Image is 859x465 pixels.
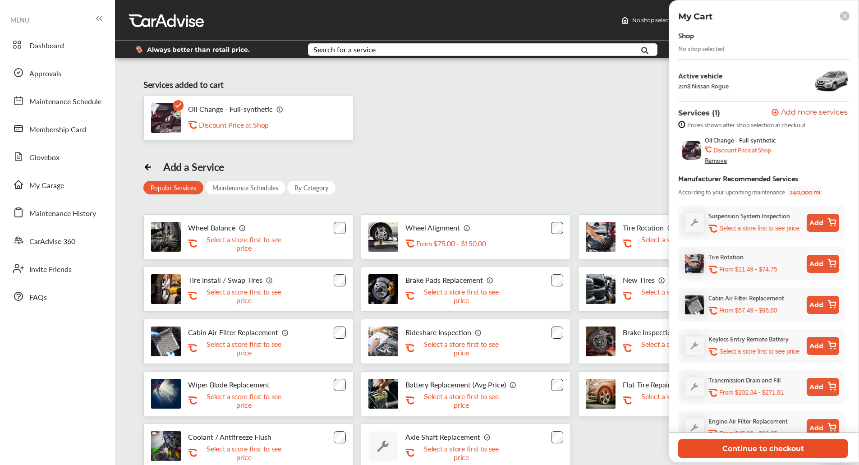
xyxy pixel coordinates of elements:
[772,109,848,117] button: Add more services
[239,224,246,231] img: info_icon_vector.svg
[405,276,483,284] p: Brake Pads Replacement
[29,40,64,52] span: Dashboard
[487,276,494,284] img: info_icon_vector.svg
[687,121,805,128] span: Prices shown after shop selection at checkout
[416,287,506,304] p: Select a store first to see price
[464,224,471,231] img: info_icon_vector.svg
[705,136,776,143] span: Oil Change - Full-synthetic
[713,146,771,153] b: Discount Price at Shop
[8,257,106,280] a: Invite Friends
[719,347,799,356] p: Select a store first to see price
[719,224,799,233] p: Select a store first to see price
[8,61,106,84] a: Approvals
[678,11,712,22] p: My Cart
[708,415,788,426] div: Engine Air Filter Replacement
[708,374,781,385] div: Transmission Drain and Fill
[708,292,784,303] div: Cabin Air Filter Replacement
[807,255,839,273] button: Add
[29,236,75,248] span: CarAdvise 360
[163,161,224,173] div: Add a Service
[787,186,823,197] span: 240,000 mi
[151,222,181,252] img: tire-wheel-balance-thumb.jpg
[10,16,29,23] span: MENU
[405,380,506,389] p: Battery Replacement (Avg Price)
[199,287,289,304] p: Select a store first to see price
[29,292,47,304] span: FAQs
[199,340,289,357] p: Select a store first to see price
[199,120,289,129] div: Discount Price at Shop
[484,433,491,441] img: info_icon_vector.svg
[188,433,271,441] p: Coolant / Antifreeze Flush
[188,223,235,232] p: Wheel Balance
[719,388,784,397] p: From $202.34 - $271.81
[416,340,506,357] p: Select a store first to see price
[678,439,848,458] button: Continue to checkout
[685,378,704,396] img: default_wrench_icon.d1a43860.svg
[29,124,86,136] span: Membership Card
[685,295,704,314] img: cabin-air-filter-replacement-thumb.jpg
[678,45,725,52] div: No shop selected
[368,379,398,409] img: battery-replacement-thumb.jpg
[199,235,289,252] p: Select a store first to see price
[586,222,616,252] img: tire-rotation-thumb.jpg
[29,96,101,108] span: Maintenance Schedule
[632,17,677,24] span: No shop selected
[510,381,517,388] img: info_icon_vector.svg
[623,380,671,389] p: Flat Tire Repair
[621,17,629,24] img: header-home-logo.8d720a4f.svg
[8,285,106,308] a: FAQs
[199,444,289,461] p: Select a store first to see price
[368,327,398,356] img: rideshare-visual-inspection-thumb.jpg
[8,173,106,196] a: My Garage
[405,328,471,336] p: Rideshare Inspection
[623,223,664,232] p: Tire Rotation
[416,239,486,248] p: From $75.00 - $150.00
[368,431,398,461] img: default_wrench_icon.d1a43860.svg
[205,181,285,194] div: Maintenance Schedules
[623,276,655,284] p: New Tires
[807,419,839,437] button: Add
[282,329,289,336] img: info_icon_vector.svg
[151,379,181,409] img: thumb_Wipers.jpg
[8,117,106,140] a: Membership Card
[143,78,224,91] div: Services added to cart
[586,274,616,304] img: new-tires-thumb.jpg
[199,392,289,409] p: Select a store first to see price
[807,337,839,355] button: Add
[151,103,181,133] img: oil-change-thumb.jpg
[475,329,482,336] img: info_icon_vector.svg
[8,201,106,224] a: Maintenance History
[8,89,106,112] a: Maintenance Schedule
[807,296,839,314] button: Add
[313,46,376,53] div: Search for a service
[807,378,839,396] button: Add
[368,274,398,304] img: brake-pads-replacement-thumb.jpg
[188,380,270,389] p: Wiper Blade Replacement
[29,208,96,220] span: Maintenance History
[147,46,250,53] span: Always better than retail price.
[29,264,72,276] span: Invite Friends
[708,210,790,221] div: Suspension System Inspection
[634,340,724,357] p: Select a store first to see price
[719,265,777,274] p: From $11.49 - $74.75
[151,327,181,356] img: cabin-air-filter-replacement-thumb.jpg
[634,235,724,252] p: Select a store first to see price
[667,224,675,231] img: info_icon_vector.svg
[623,328,675,336] p: Brake Inspection
[136,46,142,53] img: dollor_label_vector.a70140d1.svg
[719,429,777,438] p: From $45.99 - $90.85
[705,157,727,164] div: Remove
[685,419,704,437] img: default_wrench_icon.d1a43860.svg
[685,254,704,273] img: tire-rotation-thumb.jpg
[405,433,480,441] p: Axle Shaft Replacement
[678,121,685,128] img: info-strock.ef5ea3fe.svg
[143,181,203,194] div: Popular Services
[781,109,848,117] span: Add more services
[719,306,777,315] p: From $57.49 - $96.60
[634,287,724,304] p: Select a store first to see price
[188,276,262,284] p: Tire Install / Swap Tires
[772,109,850,117] a: Add more services
[634,392,724,409] p: Select a store first to see price
[416,444,506,461] p: Select a store first to see price
[708,251,744,262] div: Tire Rotation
